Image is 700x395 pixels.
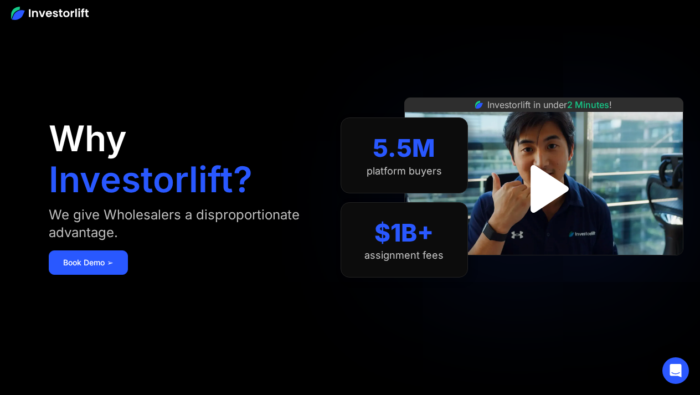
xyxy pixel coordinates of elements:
a: open lightbox [511,156,577,222]
div: 5.5M [373,134,435,163]
div: assignment fees [364,249,444,261]
span: 2 Minutes [567,99,609,110]
iframe: Customer reviews powered by Trustpilot [461,261,627,274]
div: Investorlift in under ! [487,98,612,111]
a: Book Demo ➢ [49,250,128,275]
h1: Why [49,121,127,156]
div: We give Wholesalers a disproportionate advantage. [49,206,318,242]
h1: Investorlift? [49,162,253,197]
div: platform buyers [367,165,442,177]
div: Open Intercom Messenger [662,357,689,384]
div: $1B+ [374,218,434,248]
